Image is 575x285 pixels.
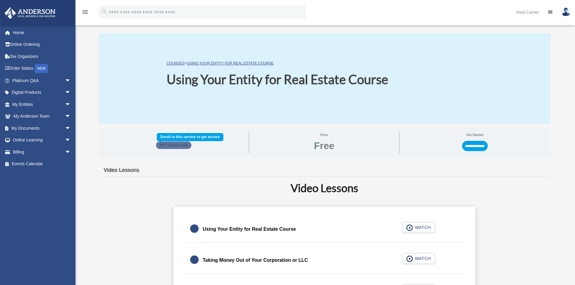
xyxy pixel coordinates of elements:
[4,110,80,122] a: My Anderson Teamarrow_drop_down
[65,74,77,87] span: arrow_drop_down
[167,59,388,67] p: >
[81,8,89,16] i: menu
[156,141,191,149] span: Not Enrolled
[404,132,546,138] span: Get Started
[4,98,80,110] a: My Entitiesarrow_drop_down
[187,61,273,65] a: Using Your Entity for Real Estate Course
[103,180,547,195] h2: Video Lessons
[254,132,395,138] span: Price
[4,50,80,62] a: Tax Organizers
[4,146,80,158] a: Billingarrow_drop_down
[4,39,80,51] a: Online Ordering
[65,110,77,123] span: arrow_drop_down
[65,146,77,158] span: arrow_drop_down
[4,27,80,39] a: Home
[103,132,244,138] span: Current Status
[99,162,144,179] a: Video Lessons
[4,87,80,99] a: Digital Productsarrow_drop_down
[4,158,80,170] a: Events Calendar
[167,71,388,88] h1: Using Your Entity for Real Estate Course
[65,98,77,111] span: arrow_drop_down
[65,122,77,135] span: arrow_drop_down
[4,74,80,87] a: Platinum Q&Aarrow_drop_down
[4,134,80,146] a: Online Learningarrow_drop_down
[561,8,570,16] img: User Pic
[3,7,57,19] img: Anderson Advisors Platinum Portal
[101,8,107,15] i: search
[35,64,48,73] div: NEW
[4,62,80,75] a: Order StatusNEW
[81,11,89,16] a: menu
[314,141,334,150] span: Free
[65,134,77,147] span: arrow_drop_down
[65,87,77,99] span: arrow_drop_down
[167,61,184,65] a: COURSES
[4,122,80,134] a: My Documentsarrow_drop_down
